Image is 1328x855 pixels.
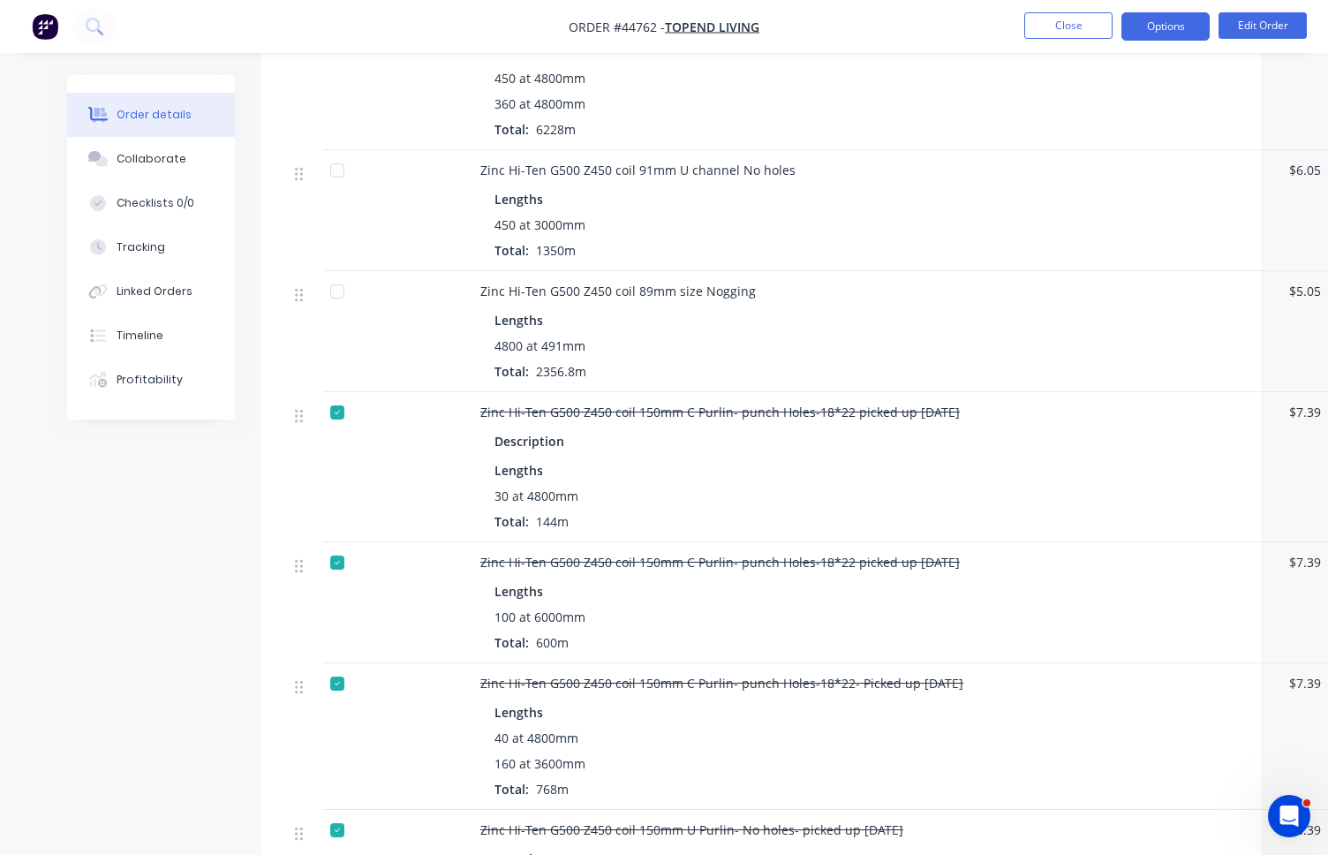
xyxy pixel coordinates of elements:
[117,328,163,344] div: Timeline
[67,314,235,358] button: Timeline
[1289,282,1321,300] span: $5.05
[494,634,529,651] span: Total:
[1121,12,1210,41] button: Options
[67,358,235,402] button: Profitability
[117,284,192,299] div: Linked Orders
[529,513,576,530] span: 144m
[1289,403,1321,421] span: $7.39
[480,283,756,299] span: Zinc Hi-Ten G500 Z450 coil 89mm size Nogging
[1268,795,1310,837] iframe: Intercom live chat
[67,93,235,137] button: Order details
[494,337,585,355] span: 4800 at 491mm
[494,216,585,234] span: 450 at 3000mm
[67,269,235,314] button: Linked Orders
[1289,674,1321,692] span: $7.39
[480,404,960,420] span: Zinc Hi-Ten G500 Z450 coil 150mm C Purlin- punch Holes-18*22 picked up [DATE]
[117,239,165,255] div: Tracking
[529,242,583,259] span: 1350m
[494,582,543,601] span: Lengths
[117,195,194,211] div: Checklists 0/0
[494,311,543,329] span: Lengths
[494,428,571,454] div: Description
[117,107,192,123] div: Order details
[1289,161,1321,179] span: $6.05
[494,754,585,773] span: 160 at 3600mm
[494,121,529,138] span: Total:
[117,372,183,388] div: Profitability
[1219,12,1307,39] button: Edit Order
[67,225,235,269] button: Tracking
[480,675,963,692] span: Zinc Hi-Ten G500 Z450 coil 150mm C Purlin- punch Holes-18*22- Picked up [DATE]
[529,781,576,798] span: 768m
[665,19,759,35] a: Topend Living
[494,487,578,505] span: 30 at 4800mm
[494,703,543,722] span: Lengths
[494,190,543,208] span: Lengths
[494,363,529,380] span: Total:
[67,181,235,225] button: Checklists 0/0
[529,121,583,138] span: 6228m
[529,634,576,651] span: 600m
[494,69,585,87] span: 450 at 4800mm
[569,19,665,35] span: Order #44762 -
[494,781,529,798] span: Total:
[480,554,960,571] span: Zinc Hi-Ten G500 Z450 coil 150mm C Purlin- punch Holes-18*22 picked up [DATE]
[1289,553,1321,571] span: $7.39
[480,162,796,178] span: Zinc Hi-Ten G500 Z450 coil 91mm U channel No holes
[494,95,585,113] span: 360 at 4800mm
[117,151,186,167] div: Collaborate
[32,13,58,40] img: Factory
[494,461,543,480] span: Lengths
[529,363,593,380] span: 2356.8m
[480,821,903,838] span: Zinc Hi-Ten G500 Z450 coil 150mm U Purlin- No holes- picked up [DATE]
[494,513,529,530] span: Total:
[494,729,578,747] span: 40 at 4800mm
[67,137,235,181] button: Collaborate
[494,608,585,626] span: 100 at 6000mm
[1024,12,1113,39] button: Close
[494,242,529,259] span: Total:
